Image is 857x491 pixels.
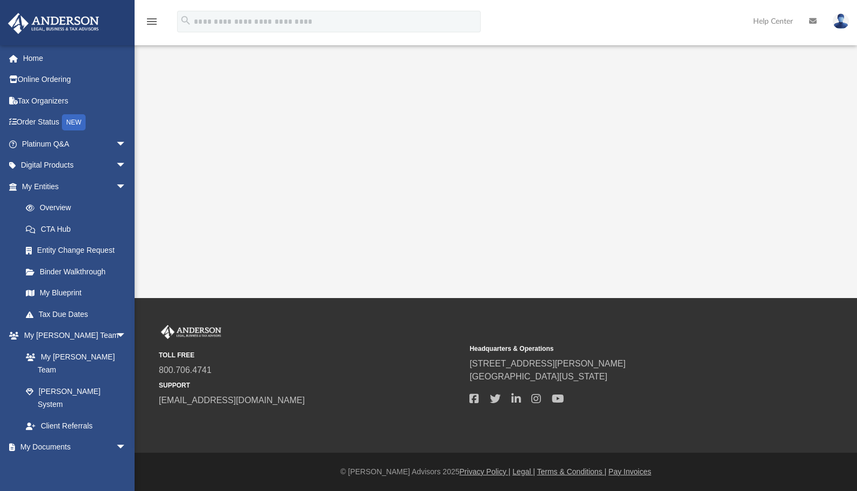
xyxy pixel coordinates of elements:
[159,381,462,390] small: SUPPORT
[469,359,626,368] a: [STREET_ADDRESS][PERSON_NAME]
[15,197,143,219] a: Overview
[8,90,143,112] a: Tax Organizers
[116,133,137,155] span: arrow_drop_down
[15,381,137,415] a: [PERSON_NAME] System
[116,176,137,198] span: arrow_drop_down
[180,15,192,26] i: search
[469,372,607,381] a: [GEOGRAPHIC_DATA][US_STATE]
[159,365,212,375] a: 800.706.4741
[159,396,305,405] a: [EMAIL_ADDRESS][DOMAIN_NAME]
[8,176,143,197] a: My Entitiesarrow_drop_down
[8,133,143,155] a: Platinum Q&Aarrow_drop_down
[833,13,849,29] img: User Pic
[8,112,143,134] a: Order StatusNEW
[15,240,143,261] a: Entity Change Request
[15,282,137,304] a: My Blueprint
[116,155,137,177] span: arrow_drop_down
[5,13,102,34] img: Anderson Advisors Platinum Portal
[159,350,462,360] small: TOLL FREE
[8,437,137,458] a: My Documentsarrow_drop_down
[460,467,511,476] a: Privacy Policy |
[15,218,143,240] a: CTA Hub
[8,69,143,91] a: Online Ordering
[15,261,143,282] a: Binder Walkthrough
[8,325,137,347] a: My [PERSON_NAME] Teamarrow_drop_down
[469,344,772,354] small: Headquarters & Operations
[8,155,143,176] a: Digital Productsarrow_drop_down
[15,415,137,437] a: Client Referrals
[62,114,86,130] div: NEW
[512,467,535,476] a: Legal |
[145,20,158,28] a: menu
[116,437,137,459] span: arrow_drop_down
[159,325,223,339] img: Anderson Advisors Platinum Portal
[15,303,143,325] a: Tax Due Dates
[15,346,132,381] a: My [PERSON_NAME] Team
[145,15,158,28] i: menu
[8,47,143,69] a: Home
[116,325,137,347] span: arrow_drop_down
[608,467,651,476] a: Pay Invoices
[135,466,857,478] div: © [PERSON_NAME] Advisors 2025
[537,467,607,476] a: Terms & Conditions |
